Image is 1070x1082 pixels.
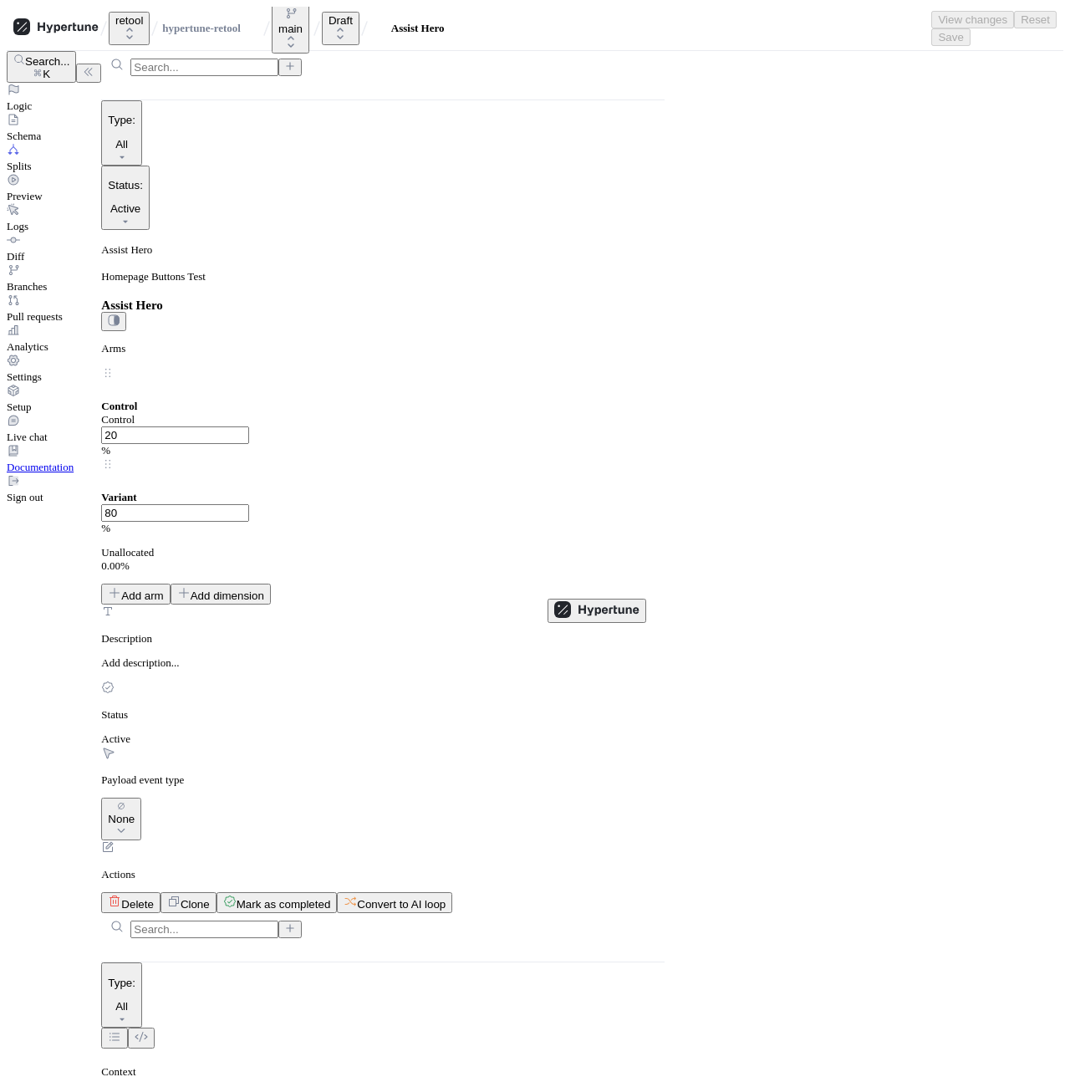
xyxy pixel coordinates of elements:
span: Control [101,400,137,412]
div: Assist Hero [391,20,445,37]
div: Control [101,413,665,426]
button: Add dimension [171,584,271,605]
button: Draft [322,12,359,45]
p: Payload event type [101,773,665,787]
span: Save [938,31,963,43]
button: Clone [160,892,217,913]
div: Setup [7,401,101,414]
p: Type: [108,977,135,989]
p: Status [101,708,665,722]
span: Mark as completed [237,898,331,911]
div: All [108,138,135,151]
button: Mark as completed [217,892,338,913]
button: Convert to AI loop [337,892,452,913]
button: Save [931,28,970,46]
span: Assist Hero [101,299,162,312]
input: Search... [130,59,278,76]
button: None [101,798,141,840]
div: retool [115,14,143,27]
span: Add arm [121,589,163,602]
p: Add description... [101,656,665,670]
div: Logs [7,220,101,233]
div: K [13,68,69,80]
span: Convert to AI loop [357,898,446,911]
div: Splits [7,160,101,173]
div: Schema [7,130,101,143]
div: Live chat [7,431,101,444]
span: Reset [1021,13,1050,26]
span: Variant [101,491,136,503]
span: Add dimension [191,589,264,602]
div: Analytics [7,340,101,354]
p: Description [101,632,665,646]
button: Status: Active [101,166,150,231]
span: Search... [25,55,69,68]
button: Add arm [101,584,170,605]
div: Preview [7,190,101,203]
button: View changes [931,11,1014,28]
span: Delete [121,898,154,911]
div: Logic [7,100,101,113]
span: Unallocated [101,546,154,559]
button: Type: All [101,100,142,166]
div: Active [108,202,143,215]
div: None [108,813,135,825]
div: Draft [329,14,353,27]
span: View changes [938,13,1007,26]
div: main [278,23,303,35]
button: Search...K [7,51,76,83]
div: Context [101,1065,665,1079]
span: 0.00 [101,559,120,572]
p: Arms [101,342,665,355]
button: Reset [1014,11,1057,28]
div: Assist Hero [101,243,665,257]
button: main [272,4,309,54]
span: Clone [181,898,210,911]
div: % [101,444,665,457]
button: retool [109,12,150,45]
div: % [101,522,665,535]
div: Documentation [7,461,101,474]
div: Pull requests [7,310,101,324]
span: hypertune-retool [162,22,241,34]
input: Search... [130,921,278,938]
span: % [120,559,130,572]
div: Active [101,732,665,746]
div: Diff [7,250,101,263]
div: Homepage Buttons Test [101,270,665,283]
p: Status: [108,179,143,191]
div: Sign out [7,491,101,504]
a: Documentation [7,444,101,474]
div: All [108,1000,135,1013]
div: Branches [7,280,101,293]
div: Settings [7,370,101,384]
button: Type: All [101,962,142,1028]
p: Type: [108,114,135,126]
p: Actions [101,868,665,881]
button: Delete [101,892,160,913]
